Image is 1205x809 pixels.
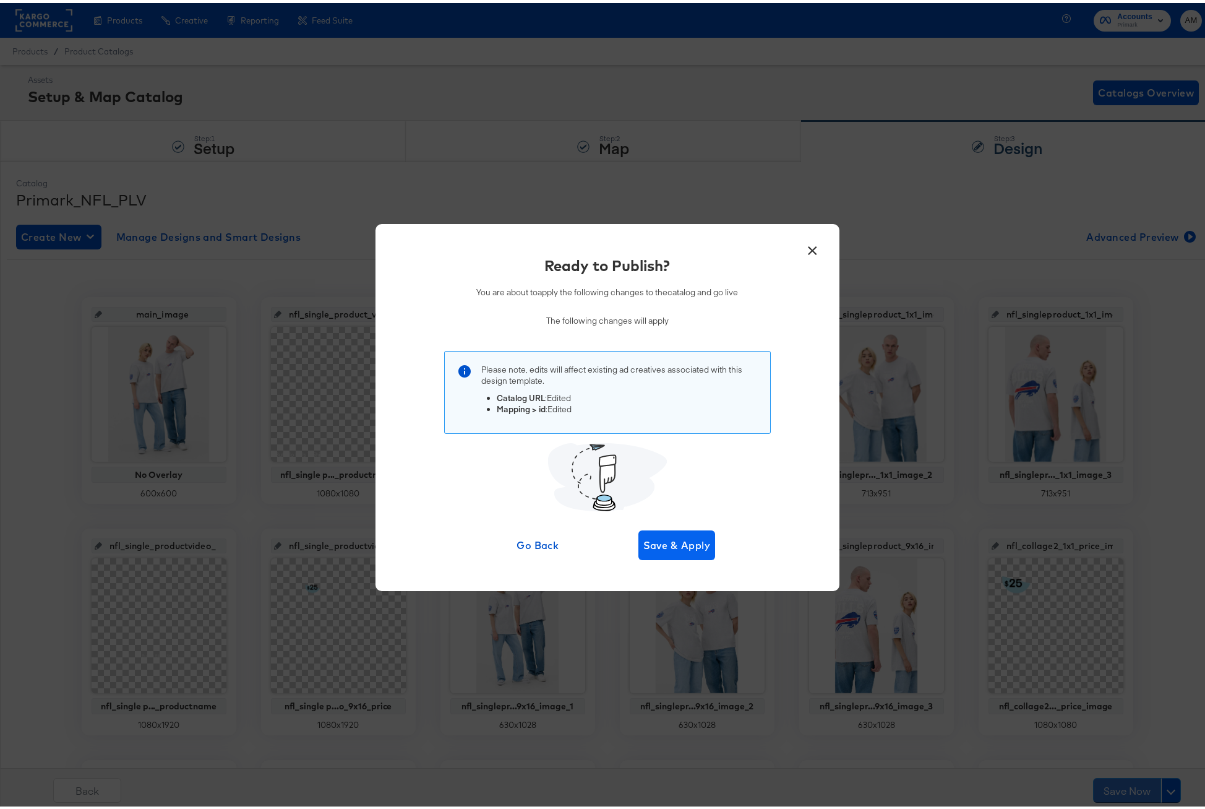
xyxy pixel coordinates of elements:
li: : Edited [497,389,758,401]
li: : Edited [497,400,758,412]
span: Go Back [504,534,572,551]
p: Please note, edits will affect existing ad creatives associated with this design template . [481,361,758,384]
strong: Catalog URL [497,389,545,400]
strong: Mapping > id [497,400,546,412]
button: × [802,233,824,256]
button: Go Back [499,527,577,557]
span: Save & Apply [643,534,711,551]
p: The following changes will apply [476,312,738,324]
p: You are about to apply the following changes to the catalog and go live [476,283,738,295]
button: Save & Apply [638,527,716,557]
div: Ready to Publish? [544,252,670,273]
